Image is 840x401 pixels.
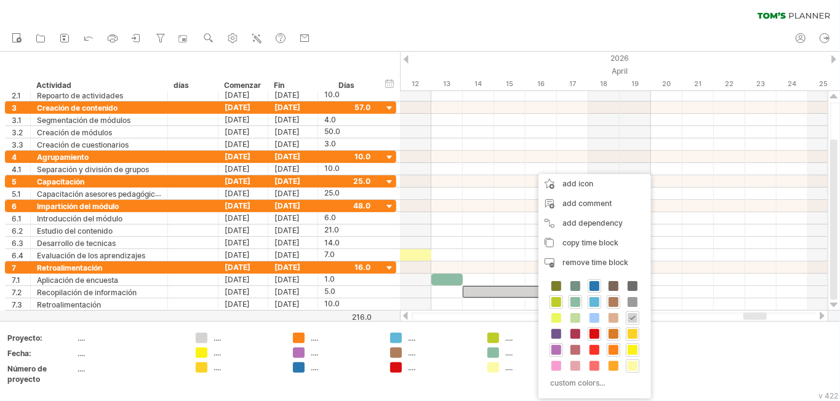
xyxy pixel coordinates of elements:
font: Capacitación [37,177,84,186]
font: 10.0 [324,90,340,99]
font: 6.1 [12,214,22,223]
font: [DATE] [274,189,300,198]
div: Saturday, 18 April 2026 [588,77,620,90]
div: Saturday, 25 April 2026 [808,77,839,90]
div: .... [311,333,378,343]
font: 7.2 [12,288,22,297]
font: 5 [12,177,17,186]
font: 6 [12,202,17,211]
div: Wednesday, 15 April 2026 [494,77,526,90]
font: [DATE] [274,152,300,161]
font: [DATE] [274,275,300,284]
font: v 422 [818,391,838,400]
font: [DATE] [274,213,300,223]
font: [DATE] [225,103,250,112]
font: Días [339,81,355,90]
font: Recopilación de información [37,288,137,297]
div: add dependency [538,213,651,233]
font: 6.0 [324,213,336,222]
font: 25.0 [324,188,340,197]
div: [DATE] [218,286,268,298]
font: 7.1 [12,276,20,285]
font: 3 [12,103,17,113]
div: .... [214,347,281,358]
font: 3.2 [12,128,23,137]
font: 4.0 [324,115,336,124]
font: [DATE] [225,300,250,309]
div: .... [214,362,281,373]
font: Creación de cuestionarios [37,140,129,149]
div: .... [408,347,475,358]
font: [DATE] [274,140,300,149]
div: .... [214,333,281,343]
font: Retroalimentación [37,263,102,272]
font: Evaluación de los aprendizajes [37,251,145,260]
font: Actividad [36,81,71,90]
font: 21.0 [324,225,339,234]
font: Creación de contenido [37,103,118,113]
font: 216.0 [352,312,372,322]
font: Introducción del módulo [37,214,122,223]
font: [DATE] [274,90,300,100]
font: 7 [12,263,16,272]
font: [DATE] [225,164,250,173]
font: [DATE] [225,189,250,198]
font: 7.3 [12,300,22,309]
font: [DATE] [274,263,300,272]
font: [DATE] [225,152,250,161]
font: [DATE] [225,115,250,124]
font: [DATE] [225,177,250,186]
font: 3.1 [12,116,22,125]
font: Agrupamiento [37,153,89,162]
font: Estudio del contenido [37,226,113,236]
font: 5.0 [324,287,335,296]
div: [DATE] [218,274,268,285]
span: copy time block [562,238,618,247]
div: .... [505,362,572,373]
div: Sunday, 12 April 2026 [400,77,431,90]
div: Thursday, 16 April 2026 [526,77,557,90]
div: .... [311,362,378,373]
font: Comenzar [224,81,261,90]
font: 4 [12,153,17,162]
font: [DATE] [274,103,300,112]
div: [DATE] [268,200,318,212]
font: [DATE] [274,250,300,260]
div: .... [408,362,475,373]
div: add icon [538,174,651,194]
font: [DATE] [274,177,300,186]
font: Repoarto de actividades [37,91,123,100]
font: Fin [274,81,284,90]
div: Friday, 24 April 2026 [777,77,808,90]
font: [DATE] [225,140,250,149]
div: Thursday, 23 April 2026 [745,77,777,90]
div: Tuesday, 21 April 2026 [682,77,714,90]
font: [DATE] [225,213,250,223]
font: 7.0 [324,250,335,259]
div: [DATE] [268,286,318,298]
font: [DATE] [274,238,300,247]
div: .... [311,347,378,358]
font: 50.0 [324,127,340,136]
div: add comment [538,194,651,213]
font: [DATE] [274,127,300,137]
font: Impartición del módulo [37,202,119,211]
font: 10.0 [324,299,340,308]
font: Creación de módulos [37,128,112,137]
font: Desarrollo de tecnicas [37,239,116,248]
font: Número de proyecto [7,364,47,384]
font: 3.0 [324,139,336,148]
div: .... [408,333,475,343]
font: [DATE] [274,164,300,173]
font: 14.0 [324,238,340,247]
font: [DATE] [274,226,300,235]
div: .... [505,333,572,343]
font: Fecha: [7,349,31,358]
font: 10.0 [324,164,340,173]
font: Capacitación asesores pedagógicos [37,189,163,199]
div: Wednesday, 22 April 2026 [714,77,745,90]
div: Friday, 17 April 2026 [557,77,588,90]
div: Sunday, 19 April 2026 [620,77,651,90]
font: .... [78,349,85,358]
font: [DATE] [274,115,300,124]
